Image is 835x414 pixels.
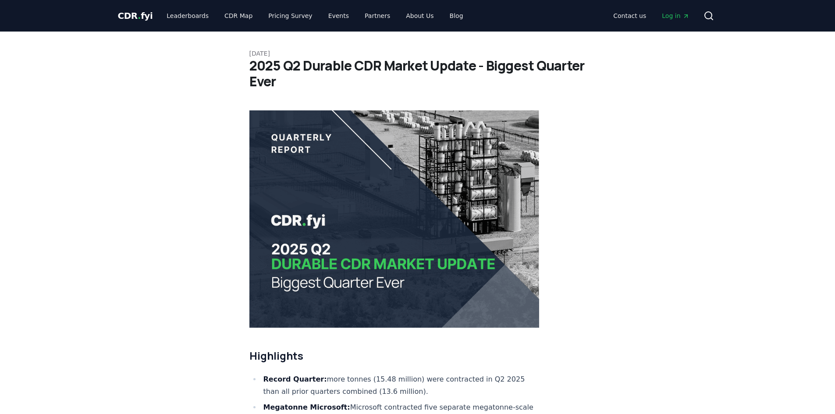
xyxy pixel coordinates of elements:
[662,11,689,20] span: Log in
[118,10,153,22] a: CDR.fyi
[249,49,586,58] p: [DATE]
[249,58,586,89] h1: 2025 Q2 Durable CDR Market Update - Biggest Quarter Ever
[249,110,540,328] img: blog post image
[606,8,653,24] a: Contact us
[138,11,141,21] span: .
[263,375,327,383] strong: Record Quarter:
[160,8,470,24] nav: Main
[655,8,696,24] a: Log in
[358,8,397,24] a: Partners
[261,8,319,24] a: Pricing Survey
[249,349,540,363] h2: Highlights
[217,8,259,24] a: CDR Map
[261,373,540,398] li: more tonnes (15.48 million) were contracted in Q2 2025 than all prior quarters combined (13.6 mil...
[263,403,350,411] strong: Megatonne Microsoft:
[321,8,356,24] a: Events
[606,8,696,24] nav: Main
[443,8,470,24] a: Blog
[160,8,216,24] a: Leaderboards
[399,8,441,24] a: About Us
[118,11,153,21] span: CDR fyi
